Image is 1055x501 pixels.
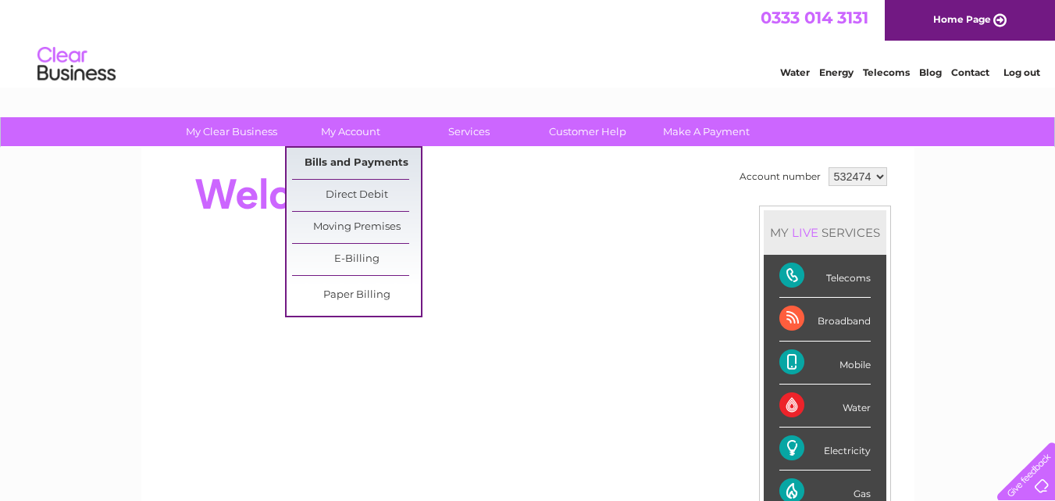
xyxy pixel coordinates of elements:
a: Customer Help [523,117,652,146]
a: Telecoms [863,66,910,78]
a: Contact [951,66,989,78]
a: 0333 014 3131 [761,8,868,27]
div: Telecoms [779,255,871,298]
div: MY SERVICES [764,210,886,255]
a: Make A Payment [642,117,771,146]
a: Water [780,66,810,78]
a: Bills and Payments [292,148,421,179]
td: Account number [736,163,825,190]
a: Moving Premises [292,212,421,243]
div: Mobile [779,342,871,385]
a: My Clear Business [167,117,296,146]
div: Electricity [779,428,871,471]
a: Log out [1003,66,1040,78]
div: LIVE [789,225,822,240]
a: Paper Billing [292,280,421,311]
img: logo.png [37,41,116,88]
div: Water [779,385,871,428]
a: My Account [286,117,415,146]
a: Energy [819,66,854,78]
a: Services [405,117,533,146]
div: Clear Business is a trading name of Verastar Limited (registered in [GEOGRAPHIC_DATA] No. 3667643... [159,9,897,76]
a: Blog [919,66,942,78]
a: Direct Debit [292,180,421,211]
a: E-Billing [292,244,421,275]
div: Broadband [779,298,871,341]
